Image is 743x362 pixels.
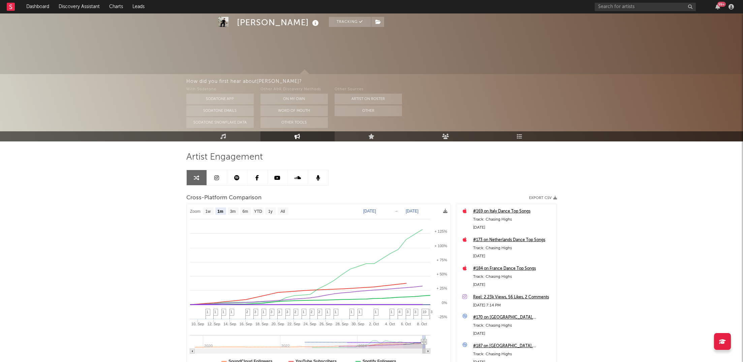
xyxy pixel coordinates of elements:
[186,153,263,161] span: Artist Engagement
[423,310,427,314] span: 10
[359,310,361,314] span: 1
[335,310,337,314] span: 1
[473,244,553,252] div: Track: Chasing Highs
[436,258,447,262] text: + 75%
[414,310,416,314] span: 3
[369,322,378,326] text: 2. Oct
[246,310,248,314] span: 2
[473,265,553,273] a: #184 on France Dance Top Songs
[186,117,254,128] button: Sodatone Snowflake Data
[473,293,553,301] a: Reel: 2.23k Views, 56 Likes, 2 Comments
[401,322,411,326] text: 6. Oct
[473,252,553,260] div: [DATE]
[350,310,352,314] span: 1
[406,209,419,213] text: [DATE]
[303,310,305,314] span: 1
[473,342,553,350] a: #187 on [GEOGRAPHIC_DATA], [GEOGRAPHIC_DATA]
[473,273,553,281] div: Track: Chasing Highs
[222,310,224,314] span: 1
[375,310,377,314] span: 1
[335,322,348,326] text: 28. Sep
[319,322,332,326] text: 26. Sep
[385,322,395,326] text: 4. Oct
[254,310,256,314] span: 3
[217,209,223,214] text: 1m
[394,209,398,213] text: →
[473,350,553,358] div: Track: Chasing Highs
[230,310,233,314] span: 1
[595,3,696,11] input: Search for artists
[391,310,393,314] span: 1
[363,209,376,213] text: [DATE]
[329,17,371,27] button: Tracking
[254,209,262,214] text: YTD
[260,94,328,104] button: On My Own
[715,4,720,9] button: 99+
[207,322,220,326] text: 12. Sep
[191,322,204,326] text: 10. Sep
[205,209,211,214] text: 1w
[186,94,254,104] button: Sodatone App
[303,322,316,326] text: 24. Sep
[223,322,236,326] text: 14. Sep
[473,281,553,289] div: [DATE]
[186,194,261,202] span: Cross-Platform Comparison
[431,310,433,314] span: 3
[327,310,329,314] span: 1
[260,117,328,128] button: Other Tools
[295,310,297,314] span: 2
[717,2,726,7] div: 99 +
[473,224,553,232] div: [DATE]
[214,310,216,314] span: 1
[278,310,280,314] span: 3
[262,310,265,314] span: 1
[239,322,252,326] text: 16. Sep
[351,322,364,326] text: 30. Sep
[529,196,557,200] button: Export CSV
[438,315,447,319] text: -25%
[473,314,553,322] a: #170 on [GEOGRAPHIC_DATA], [GEOGRAPHIC_DATA]
[335,86,402,94] div: Other Sources
[286,310,288,314] span: 3
[260,105,328,116] button: Word Of Mouth
[268,209,273,214] text: 1y
[237,17,320,28] div: [PERSON_NAME]
[186,105,254,116] button: Sodatone Emails
[436,286,447,290] text: + 25%
[271,322,284,326] text: 20. Sep
[399,310,401,314] span: 4
[318,310,320,314] span: 2
[242,209,248,214] text: 6m
[230,209,236,214] text: 3m
[271,310,273,314] span: 3
[473,216,553,224] div: Track: Chasing Highs
[434,244,447,248] text: + 100%
[190,209,200,214] text: Zoom
[436,272,447,276] text: + 50%
[473,301,553,309] div: [DATE] 7:14 PM
[186,86,254,94] div: With Sodatone
[260,86,328,94] div: Other A&R Discovery Methods
[280,209,285,214] text: All
[407,310,409,314] span: 3
[473,207,553,216] a: #169 on Italy Dance Top Songs
[207,310,209,314] span: 1
[335,105,402,116] button: Other
[417,322,427,326] text: 8. Oct
[311,310,313,314] span: 2
[287,322,300,326] text: 22. Sep
[434,229,447,233] text: + 125%
[473,330,553,338] div: [DATE]
[473,236,553,244] a: #173 on Netherlands Dance Top Songs
[335,94,402,104] button: Artist on Roster
[473,322,553,330] div: Track: Chasing Highs
[442,301,447,305] text: 0%
[255,322,268,326] text: 18. Sep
